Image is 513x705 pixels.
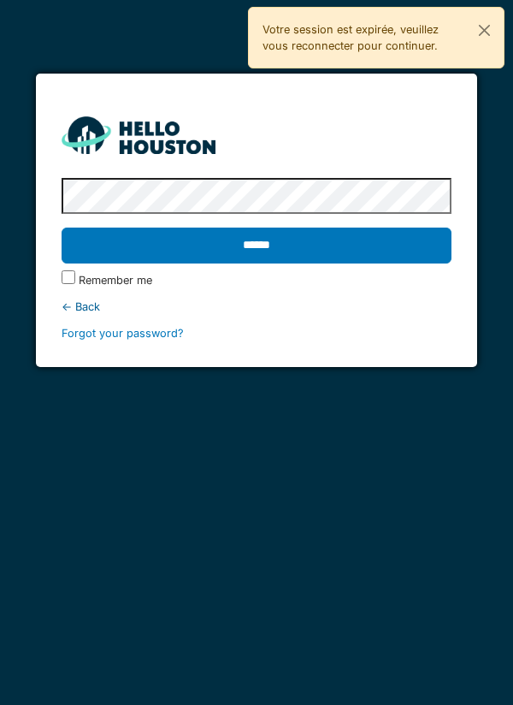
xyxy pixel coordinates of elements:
[465,8,504,53] button: Close
[62,327,184,340] a: Forgot your password?
[62,299,452,315] div: ← Back
[62,116,215,153] img: HH_line-BYnF2_Hg.png
[248,7,504,68] div: Votre session est expirée, veuillez vous reconnecter pour continuer.
[79,272,152,288] label: Remember me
